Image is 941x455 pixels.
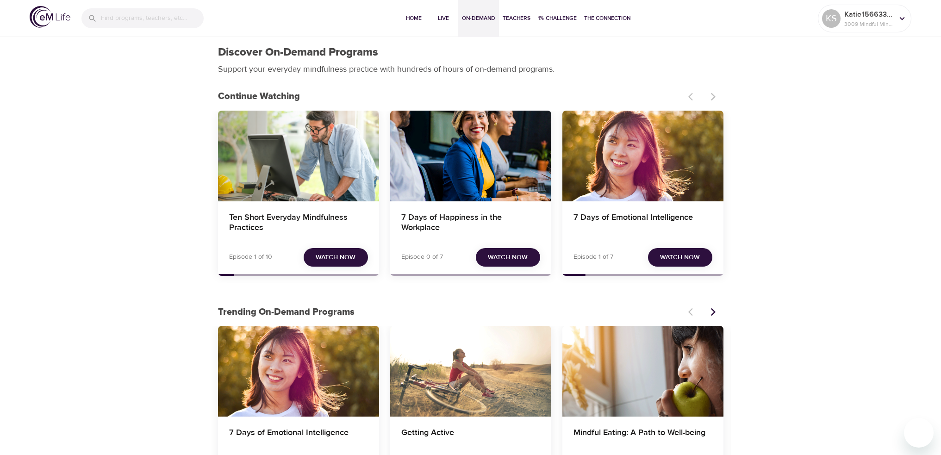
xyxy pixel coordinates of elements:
p: Episode 1 of 7 [573,252,613,262]
button: 7 Days of Happiness in the Workplace [390,111,551,201]
button: Getting Active [390,326,551,417]
span: Home [403,13,425,23]
button: Mindful Eating: A Path to Well-being [562,326,723,417]
h4: 7 Days of Emotional Intelligence [229,428,368,450]
p: Episode 1 of 10 [229,252,272,262]
iframe: Button to launch messaging window [904,418,934,448]
p: Trending On-Demand Programs [218,305,683,319]
h4: 7 Days of Emotional Intelligence [573,212,712,235]
span: 1% Challenge [538,13,577,23]
span: Watch Now [660,252,700,263]
p: Support your everyday mindfulness practice with hundreds of hours of on-demand programs. [218,63,565,75]
span: Watch Now [316,252,355,263]
p: Katie1566335097 [844,9,893,20]
button: Watch Now [476,248,540,267]
span: Teachers [503,13,530,23]
h3: Continue Watching [218,91,683,102]
input: Find programs, teachers, etc... [101,8,204,28]
button: Watch Now [648,248,712,267]
h4: Mindful Eating: A Path to Well-being [573,428,712,450]
span: Live [432,13,455,23]
img: logo [30,6,70,28]
h1: Discover On-Demand Programs [218,46,378,59]
p: 3009 Mindful Minutes [844,20,893,28]
button: Next items [703,302,723,322]
button: Watch Now [304,248,368,267]
span: On-Demand [462,13,495,23]
button: 7 Days of Emotional Intelligence [218,326,379,417]
h4: 7 Days of Happiness in the Workplace [401,212,540,235]
div: KS [822,9,841,28]
p: Episode 0 of 7 [401,252,443,262]
button: 7 Days of Emotional Intelligence [562,111,723,201]
h4: Ten Short Everyday Mindfulness Practices [229,212,368,235]
button: Ten Short Everyday Mindfulness Practices [218,111,379,201]
span: Watch Now [488,252,528,263]
h4: Getting Active [401,428,540,450]
span: The Connection [584,13,630,23]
